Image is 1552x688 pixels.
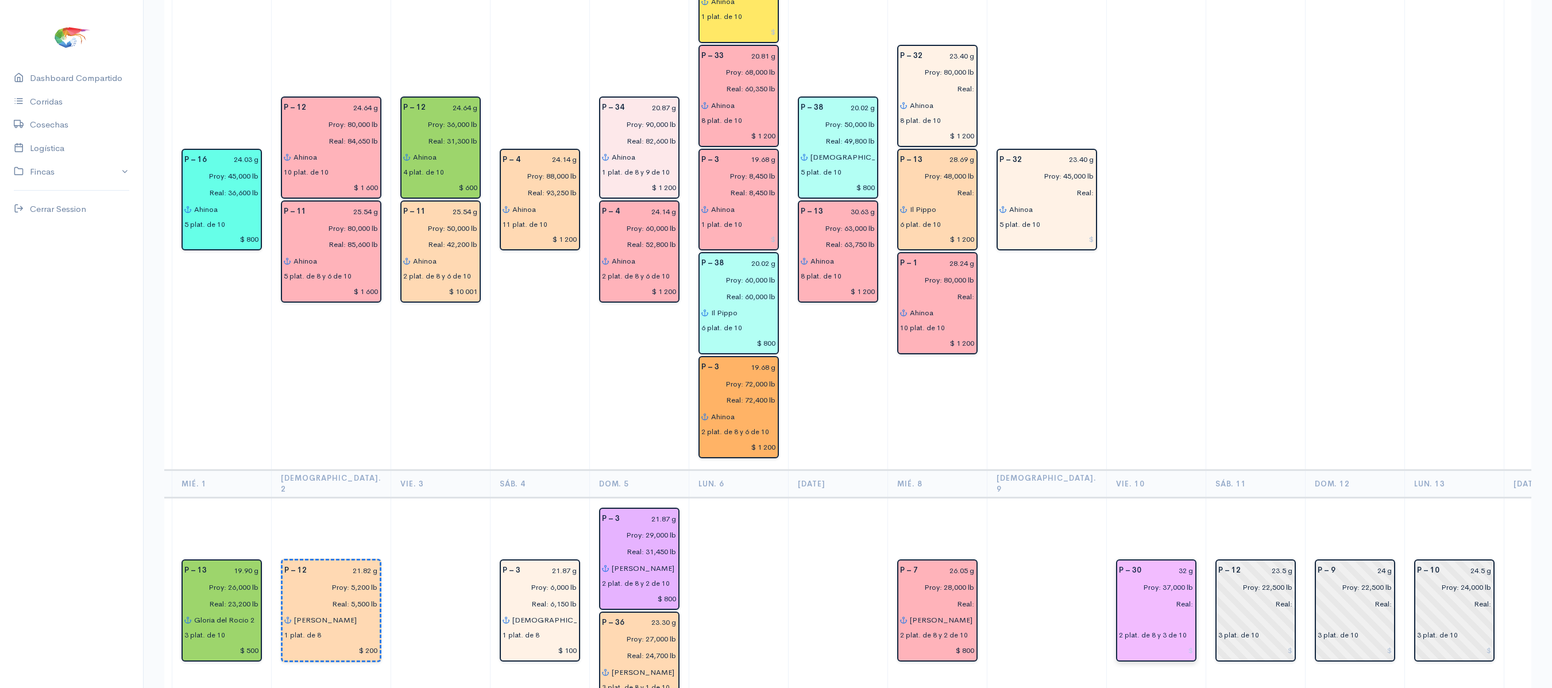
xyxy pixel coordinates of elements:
[900,642,975,659] input: $
[694,48,731,64] div: P – 33
[694,64,776,81] input: estimadas
[595,527,677,544] input: estimadas
[503,642,577,659] input: $
[1410,579,1492,596] input: estimadas
[500,559,580,662] div: Piscina: 3 Peso: 21.87 g Libras Proy: 6,000 lb Libras Reales: 6,150 lb Rendimiento: 102.5% Empaca...
[1311,596,1392,612] input: pescadas
[503,219,547,230] div: 11 plat. de 10
[284,167,329,177] div: 10 plat. de 10
[396,116,478,133] input: estimadas
[893,272,975,288] input: estimadas
[602,283,677,300] input: $
[1318,642,1392,659] input: $
[1342,562,1392,579] input: g
[1112,562,1148,579] div: P – 30
[929,152,975,168] input: g
[1106,470,1206,497] th: Vie. 10
[496,168,577,184] input: estimadas
[900,335,975,351] input: $
[1404,470,1504,497] th: Lun. 13
[595,99,631,116] div: P – 34
[396,220,478,237] input: estimadas
[496,562,527,579] div: P – 3
[1311,579,1392,596] input: estimadas
[214,562,259,579] input: g
[313,203,379,220] input: g
[396,236,478,253] input: pescadas
[893,579,975,596] input: estimadas
[595,647,677,664] input: pescadas
[284,642,378,659] input: $
[396,133,478,149] input: pescadas
[177,184,259,201] input: pescadas
[900,323,945,333] div: 10 plat. de 10
[701,115,742,126] div: 8 plat. de 10
[1248,562,1293,579] input: g
[694,152,726,168] div: P – 3
[1311,562,1342,579] div: P – 9
[403,271,471,281] div: 2 plat. de 8 y 6 de 10
[277,562,314,579] div: P – 12
[900,115,941,126] div: 8 plat. de 10
[794,133,875,149] input: pescadas
[801,283,875,300] input: $
[177,596,259,612] input: pescadas
[897,45,978,147] div: Piscina: 32 Peso: 23.40 g Libras Proy: 80,000 lb Empacadora: Ceaexport Gabarra: Ahinoa Plataforma...
[631,99,677,116] input: g
[503,231,577,248] input: $
[701,427,769,437] div: 2 plat. de 8 y 6 de 10
[1414,559,1495,662] div: Piscina: 10 Peso: 24.5 g Libras Proy: 24,000 lb Empacadora: Sin asignar Plataformas: 3 plat. de 10
[701,127,776,144] input: $
[893,255,925,272] div: P – 1
[726,359,776,376] input: g
[277,236,379,253] input: pescadas
[595,614,631,631] div: P – 36
[993,184,1094,201] input: pescadas
[694,168,776,184] input: estimadas
[900,630,968,640] div: 2 plat. de 8 y 2 de 10
[694,288,776,305] input: pescadas
[496,596,577,612] input: pescadas
[897,149,978,251] div: Piscina: 13 Peso: 28.69 g Libras Proy: 48,000 lb Empacadora: Cofimar Gabarra: Il Pippo Plataforma...
[987,470,1106,497] th: [DEMOGRAPHIC_DATA]. 9
[589,470,689,497] th: Dom. 5
[602,578,670,589] div: 2 plat. de 8 y 2 de 10
[1112,579,1194,596] input: estimadas
[595,116,677,133] input: estimadas
[396,203,433,220] div: P – 11
[595,133,677,149] input: pescadas
[900,219,941,230] div: 6 plat. de 10
[701,335,776,351] input: $
[277,203,313,220] div: P – 11
[801,271,841,281] div: 8 plat. de 10
[527,152,577,168] input: g
[595,220,677,237] input: estimadas
[1211,596,1293,612] input: pescadas
[999,219,1040,230] div: 5 plat. de 10
[929,48,975,64] input: g
[1318,630,1358,640] div: 3 plat. de 10
[391,470,490,497] th: Vie. 3
[1417,630,1458,640] div: 3 plat. de 10
[284,283,379,300] input: $
[1112,596,1194,612] input: pescadas
[694,255,731,272] div: P – 38
[893,152,929,168] div: P – 13
[599,200,680,303] div: Piscina: 4 Peso: 24.14 g Libras Proy: 60,000 lb Libras Reales: 52,800 lb Rendimiento: 88.0% Empac...
[403,167,444,177] div: 4 plat. de 10
[701,219,742,230] div: 1 plat. de 10
[490,470,589,497] th: Sáb. 4
[403,283,478,300] input: $
[595,543,677,560] input: pescadas
[698,356,779,458] div: Piscina: 3 Peso: 19.68 g Libras Proy: 72,000 lb Libras Reales: 72,400 lb Rendimiento: 100.6% Empa...
[694,80,776,97] input: pescadas
[798,96,878,199] div: Piscina: 38 Peso: 20.02 g Libras Proy: 50,000 lb Libras Reales: 49,800 lb Rendimiento: 99.6% Empa...
[830,99,875,116] input: g
[595,236,677,253] input: pescadas
[503,630,539,640] div: 1 plat. de 8
[177,168,259,184] input: estimadas
[701,439,776,455] input: $
[893,596,975,612] input: pescadas
[798,200,878,303] div: Piscina: 13 Peso: 30.63 g Libras Proy: 63,000 lb Libras Reales: 63,750 lb Rendimiento: 101.2% Emp...
[726,152,776,168] input: g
